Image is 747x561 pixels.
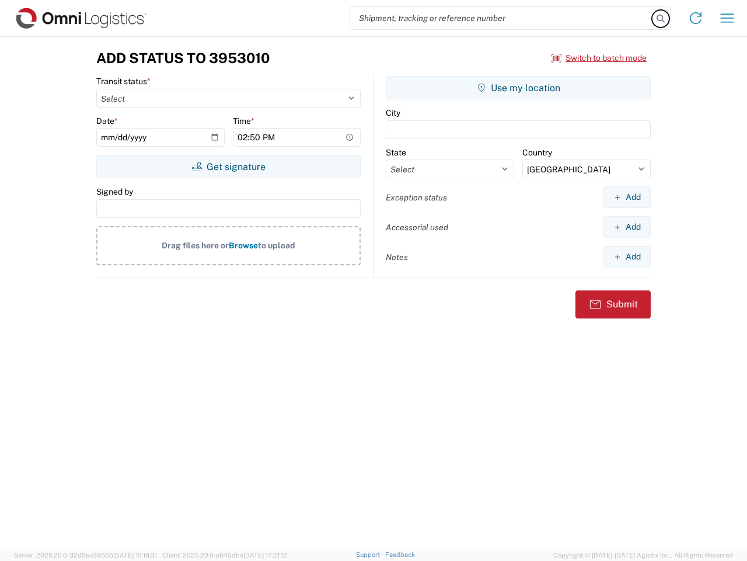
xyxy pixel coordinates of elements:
button: Submit [575,290,651,318]
span: Drag files here or [162,241,229,250]
span: to upload [258,241,295,250]
span: [DATE] 10:18:31 [113,552,157,559]
a: Support [356,551,385,558]
button: Add [603,186,651,208]
label: City [386,108,400,118]
button: Get signature [96,155,361,178]
span: [DATE] 17:21:12 [243,552,287,559]
span: Server: 2025.20.0-32d5ea39505 [14,552,157,559]
label: Time [233,116,254,126]
label: Date [96,116,118,126]
label: Signed by [96,186,133,197]
label: Notes [386,252,408,262]
a: Feedback [385,551,415,558]
button: Add [603,246,651,268]
label: State [386,147,406,158]
label: Transit status [96,76,151,86]
span: Client: 2025.20.0-e640dba [162,552,287,559]
span: Browse [229,241,258,250]
button: Add [603,216,651,238]
button: Switch to batch mode [551,49,647,68]
input: Shipment, tracking or reference number [350,7,652,29]
label: Country [522,147,552,158]
label: Accessorial used [386,222,448,233]
span: Copyright © [DATE]-[DATE] Agistix Inc., All Rights Reserved [553,550,733,560]
label: Exception status [386,192,447,203]
h3: Add Status to 3953010 [96,50,270,67]
button: Use my location [386,76,651,99]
